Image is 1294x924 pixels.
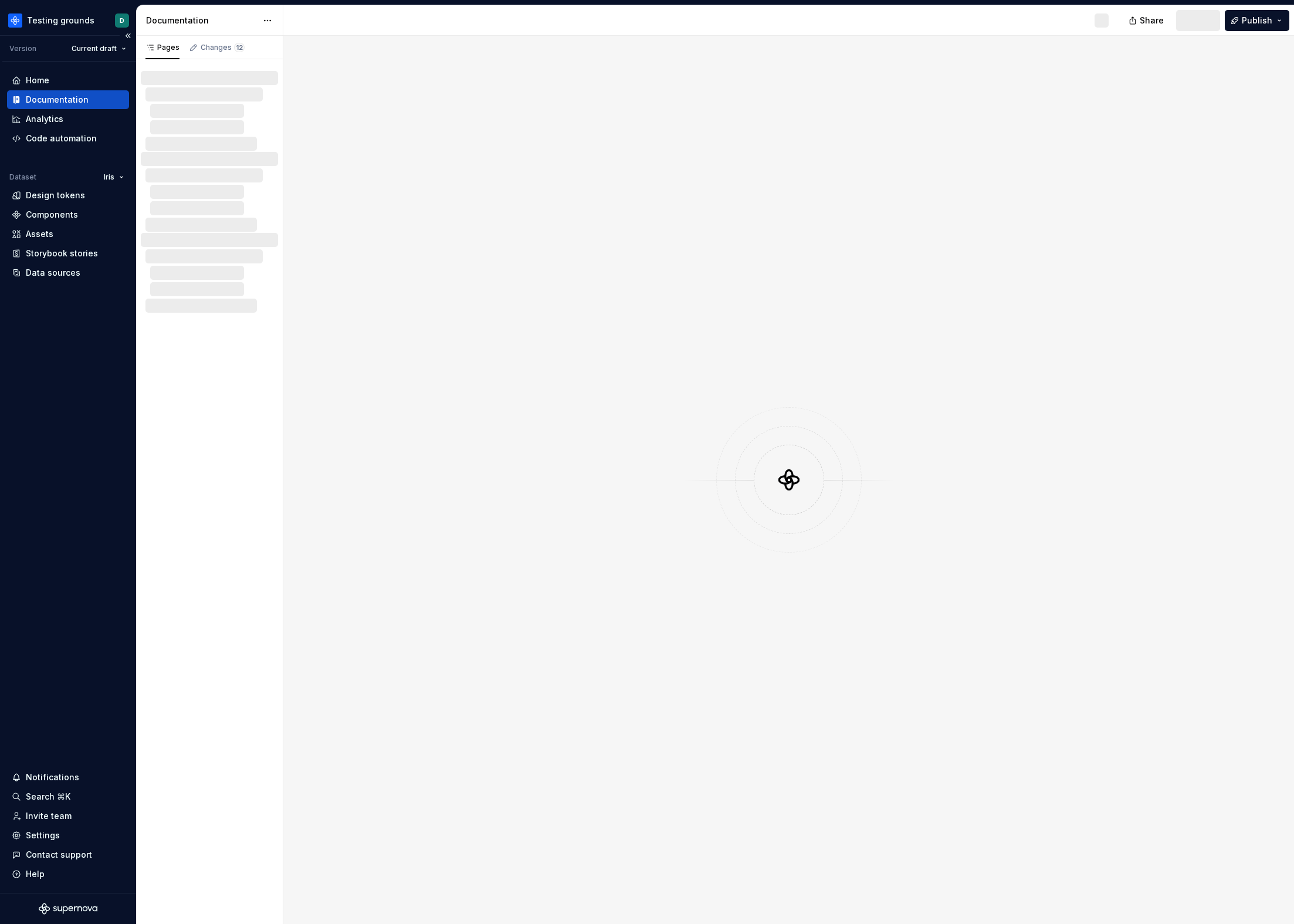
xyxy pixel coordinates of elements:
[7,787,129,806] button: Search ⌘K
[26,75,49,86] div: Home
[26,771,79,783] div: Notifications
[26,113,63,125] div: Analytics
[99,169,129,185] button: Iris
[7,826,129,845] a: Settings
[120,28,136,44] button: Collapse sidebar
[1140,15,1164,26] span: Share
[7,110,129,128] a: Analytics
[7,845,129,864] button: Contact support
[9,172,36,182] div: Dataset
[7,263,129,282] a: Data sources
[72,44,117,53] span: Current draft
[26,94,89,106] div: Documentation
[201,43,245,52] div: Changes
[7,205,129,224] a: Components
[26,868,45,880] div: Help
[145,43,179,52] div: Pages
[26,830,60,841] div: Settings
[9,44,36,53] div: Version
[1242,15,1272,26] span: Publish
[27,15,94,26] div: Testing grounds
[146,15,257,26] div: Documentation
[7,768,129,787] button: Notifications
[7,129,129,148] a: Code automation
[7,90,129,109] a: Documentation
[26,810,72,822] div: Invite team
[120,16,124,25] div: D
[1123,10,1171,31] button: Share
[2,8,134,33] button: Testing groundsD
[7,807,129,825] a: Invite team
[26,248,98,259] div: Storybook stories
[26,133,97,144] div: Code automation
[26,267,80,279] div: Data sources
[7,186,129,205] a: Design tokens
[66,40,131,57] button: Current draft
[26,228,53,240] div: Assets
[7,71,129,90] a: Home
[7,225,129,243] a: Assets
[104,172,114,182] span: Iris
[26,189,85,201] div: Design tokens
[26,209,78,221] div: Components
[7,244,129,263] a: Storybook stories
[234,43,245,52] span: 12
[1225,10,1289,31] button: Publish
[26,791,70,803] div: Search ⌘K
[26,849,92,861] div: Contact support
[8,13,22,28] img: 87691e09-aac2-46b6-b153-b9fe4eb63333.png
[7,865,129,884] button: Help
[39,903,97,915] svg: Supernova Logo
